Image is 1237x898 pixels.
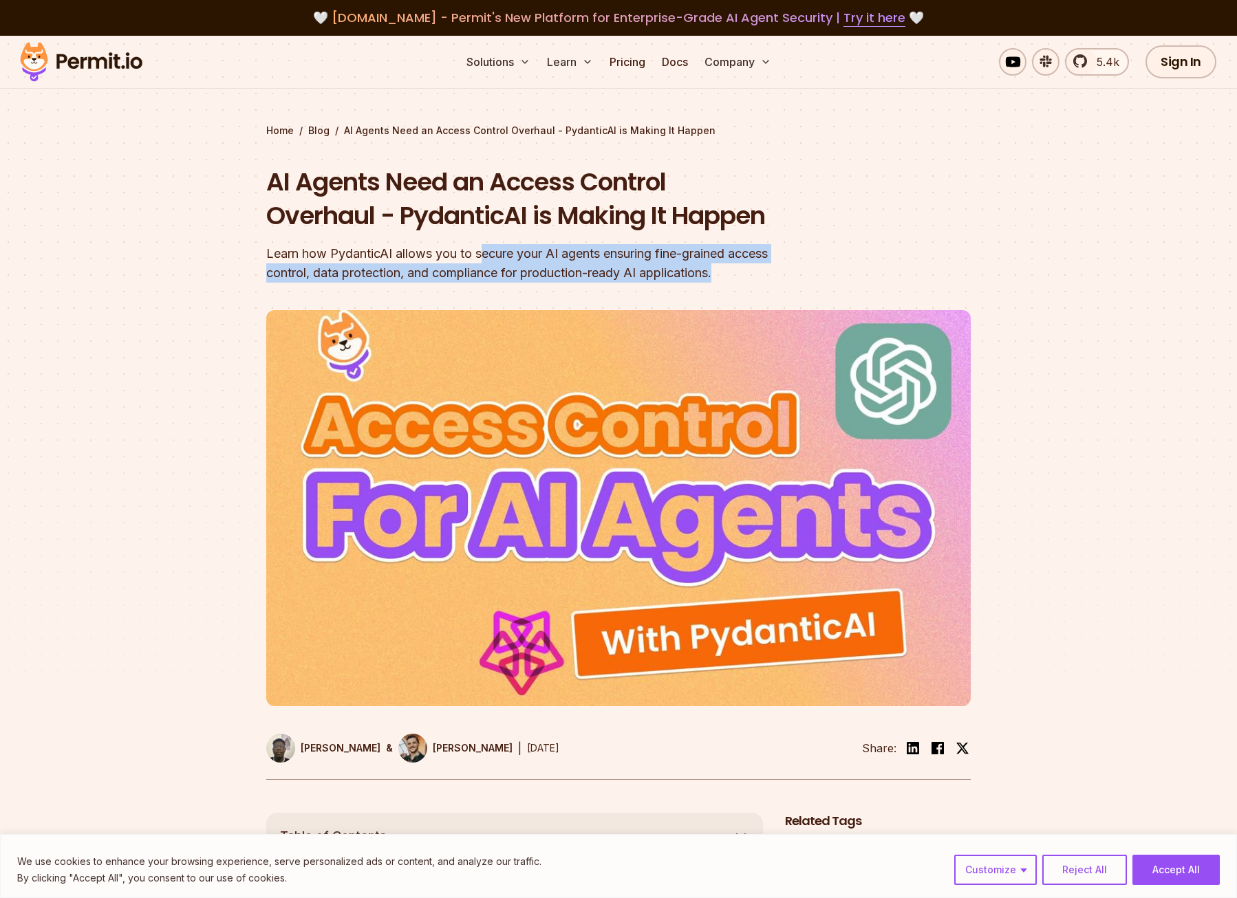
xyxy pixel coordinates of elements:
[843,9,905,27] a: Try it here
[301,741,380,755] p: [PERSON_NAME]
[266,244,795,283] div: Learn how PydanticAI allows you to secure your AI agents ensuring fine-grained access control, da...
[527,742,559,754] time: [DATE]
[266,124,294,138] a: Home
[308,124,330,138] a: Blog
[398,734,427,763] img: Daniel Bass
[518,740,521,756] div: |
[398,734,513,763] a: [PERSON_NAME]
[266,310,971,706] img: AI Agents Need an Access Control Overhaul - PydanticAI is Making It Happen
[332,9,905,26] span: [DOMAIN_NAME] - Permit's New Platform for Enterprise-Grade AI Agent Security |
[862,740,896,756] li: Share:
[266,813,763,859] button: Table of Contents
[1132,855,1220,885] button: Accept All
[954,855,1037,885] button: Customize
[14,39,149,85] img: Permit logo
[785,813,971,830] h2: Related Tags
[266,734,380,763] a: [PERSON_NAME]
[1042,855,1127,885] button: Reject All
[956,741,969,755] img: twitter
[1088,54,1119,70] span: 5.4k
[386,741,393,755] p: &
[905,740,921,756] img: linkedin
[699,48,777,76] button: Company
[266,124,971,138] div: / /
[266,734,295,763] img: Uma Victor
[656,48,693,76] a: Docs
[17,870,541,886] p: By clicking "Accept All", you consent to our use of cookies.
[1145,45,1216,78] a: Sign In
[280,826,387,846] span: Table of Contents
[604,48,651,76] a: Pricing
[461,48,536,76] button: Solutions
[929,740,946,756] img: facebook
[1065,48,1129,76] a: 5.4k
[541,48,599,76] button: Learn
[33,8,1204,28] div: 🤍 🤍
[17,853,541,870] p: We use cookies to enhance your browsing experience, serve personalized ads or content, and analyz...
[433,741,513,755] p: [PERSON_NAME]
[266,165,795,233] h1: AI Agents Need an Access Control Overhaul - PydanticAI is Making It Happen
